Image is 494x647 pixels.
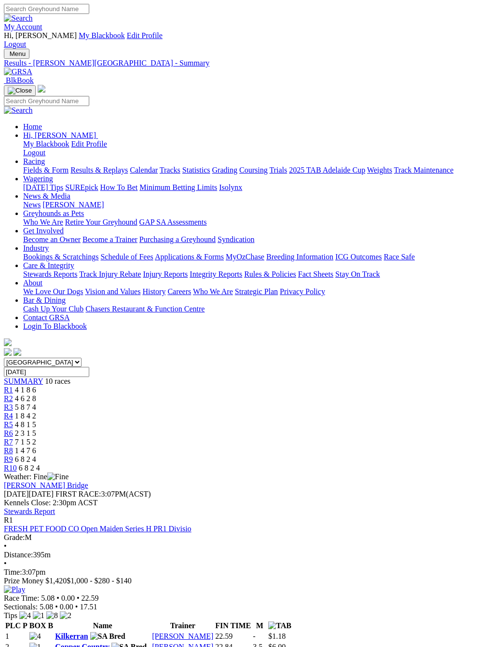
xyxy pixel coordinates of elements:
a: Fact Sheets [298,270,333,278]
span: 1 4 7 6 [15,446,36,455]
div: Care & Integrity [23,270,490,279]
div: M [4,533,490,542]
a: Purchasing a Greyhound [139,235,216,243]
a: Injury Reports [143,270,188,278]
a: Greyhounds as Pets [23,209,84,217]
a: Isolynx [219,183,242,191]
th: M [252,621,267,631]
span: 10 races [45,377,70,385]
span: BlkBook [6,76,34,84]
span: 5.08 [41,594,55,602]
span: 22.59 [82,594,99,602]
a: R9 [4,455,13,463]
span: Time: [4,568,22,576]
span: R3 [4,403,13,411]
a: R6 [4,429,13,437]
input: Search [4,96,89,106]
div: Hi, [PERSON_NAME] [23,140,490,157]
div: Industry [23,253,490,261]
a: Schedule of Fees [100,253,153,261]
th: Trainer [151,621,214,631]
span: 6 8 2 4 [19,464,40,472]
span: • [4,559,7,567]
img: 2 [60,611,71,620]
span: R8 [4,446,13,455]
a: Bar & Dining [23,296,66,304]
span: Sectionals: [4,603,38,611]
span: • [75,603,78,611]
span: 17.51 [80,603,97,611]
a: R2 [4,394,13,403]
span: 5 8 7 4 [15,403,36,411]
a: Edit Profile [127,31,163,40]
span: FIRST RACE: [55,490,101,498]
th: FIN TIME [215,621,251,631]
a: Rules & Policies [244,270,296,278]
a: Stay On Track [335,270,380,278]
div: Wagering [23,183,490,192]
div: About [23,287,490,296]
a: R1 [4,386,13,394]
span: Hi, [PERSON_NAME] [23,131,96,139]
a: Stewards Report [4,507,55,515]
a: Careers [167,287,191,296]
span: • [56,594,59,602]
a: R4 [4,412,13,420]
a: Weights [367,166,392,174]
img: logo-grsa-white.png [4,338,12,346]
a: R10 [4,464,17,472]
a: Stewards Reports [23,270,77,278]
span: [DATE] [4,490,54,498]
a: How To Bet [100,183,138,191]
span: P [23,621,27,630]
a: Grading [212,166,237,174]
img: Play [4,585,25,594]
img: facebook.svg [4,348,12,356]
a: Tracks [160,166,180,174]
a: R5 [4,420,13,429]
a: My Blackbook [23,140,69,148]
a: [PERSON_NAME] [152,632,213,640]
input: Select date [4,367,89,377]
img: 4 [19,611,31,620]
a: Chasers Restaurant & Function Centre [85,305,205,313]
div: Racing [23,166,490,175]
a: [PERSON_NAME] Bridge [4,481,88,489]
a: Privacy Policy [280,287,325,296]
span: • [55,603,58,611]
span: Weather: Fine [4,472,69,481]
a: Coursing [239,166,268,174]
span: 0.00 [61,594,75,602]
a: Login To Blackbook [23,322,87,330]
span: 0.00 [60,603,73,611]
td: 22.59 [215,632,251,641]
a: Become an Owner [23,235,81,243]
span: SUMMARY [4,377,43,385]
div: 395m [4,551,490,559]
a: My Account [4,23,42,31]
a: About [23,279,42,287]
a: Industry [23,244,49,252]
a: Minimum Betting Limits [139,183,217,191]
img: 4 [29,632,41,641]
img: 8 [46,611,58,620]
a: History [142,287,165,296]
span: 1 8 4 2 [15,412,36,420]
span: PLC [5,621,21,630]
img: logo-grsa-white.png [38,85,45,93]
img: Close [8,87,32,94]
div: Get Involved [23,235,490,244]
div: Prize Money $1,420 [4,577,490,585]
div: Results - [PERSON_NAME][GEOGRAPHIC_DATA] - Summary [4,59,490,67]
a: Become a Trainer [82,235,137,243]
div: Kennels Close: 2:30pm ACST [4,499,490,507]
span: 7 1 5 2 [15,438,36,446]
a: Wagering [23,175,53,183]
a: Race Safe [384,253,414,261]
input: Search [4,4,89,14]
a: Fields & Form [23,166,69,174]
a: Syndication [218,235,254,243]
